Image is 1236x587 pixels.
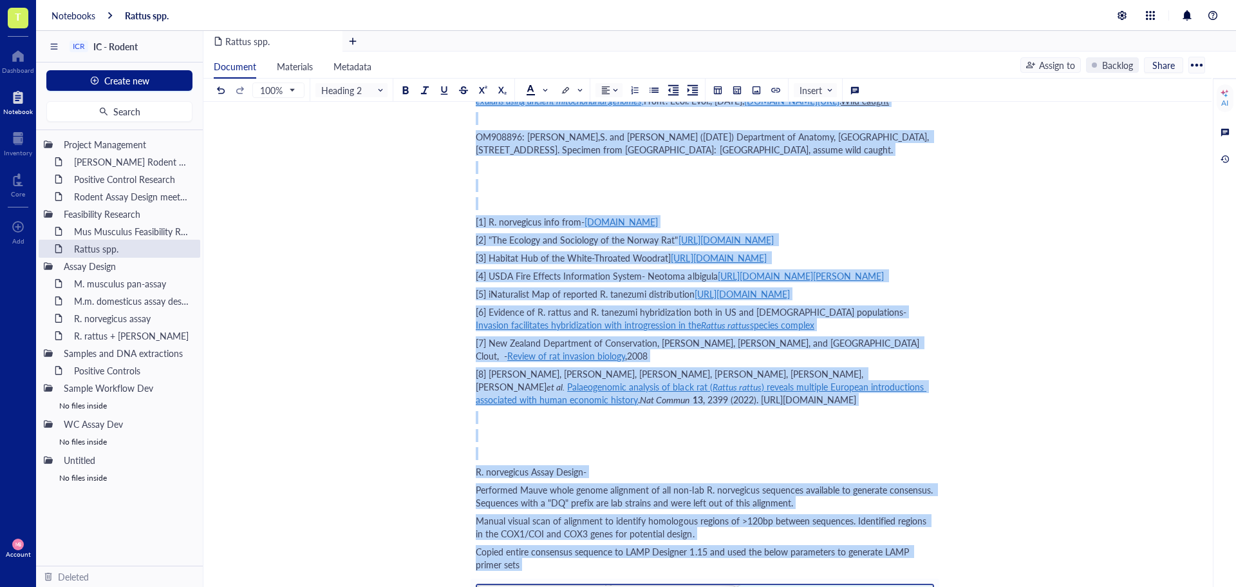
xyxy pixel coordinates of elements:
span: [8] [PERSON_NAME], [PERSON_NAME], [PERSON_NAME], [PERSON_NAME], [PERSON_NAME], [PERSON_NAME] [476,367,866,393]
span: Review of rat invasion biology [507,349,625,362]
div: Samples and DNA extractions [58,344,195,362]
div: WC Assay Dev [58,415,195,433]
span: Insert [800,84,834,96]
span: Invasion facilitates hybridization with introgression in the [476,318,701,331]
a: Dashboard [2,46,34,74]
div: Feasibility Research [58,205,195,223]
span: [URL][DOMAIN_NAME] [679,233,774,246]
div: Deleted [58,570,89,584]
div: No files inside [39,469,200,487]
span: Document [214,60,256,73]
div: Assay Design [58,257,195,275]
div: Account [6,550,31,558]
div: Inventory [4,149,32,157]
span: species complex [750,318,814,331]
span: . [638,393,640,406]
div: Mus Musculus Feasibility Research [68,222,195,240]
span: Palaeogenomic analysis of black rat ( [567,380,712,393]
div: Untitled [58,451,195,469]
a: Inventory [4,128,32,157]
span: Create new [104,75,149,86]
div: Notebook [3,108,33,115]
span: et al. [547,380,565,393]
div: Positive Control Research [68,170,195,188]
span: ) reveals multiple European introductions associated with human economic history [476,380,926,406]
span: Rattus rattus [701,318,750,331]
span: [7] New Zealand Department of Conservation, [PERSON_NAME], [PERSON_NAME], and [GEOGRAPHIC_DATA] C... [476,336,922,362]
a: Notebook [3,87,33,115]
span: Share [1152,59,1175,71]
div: Rattus spp. [68,240,195,258]
a: Notebooks [51,10,95,21]
span: 13 [693,393,703,406]
span: [3] Habitat Hub of the White-Throated Woodrat] [476,251,671,264]
div: Sample Workflow Dev [58,379,195,397]
div: No files inside [39,433,200,451]
span: T [15,8,21,24]
span: [URL][DOMAIN_NAME] [671,251,766,264]
span: IC - Rodent [93,40,138,53]
div: Backlog [1102,58,1133,72]
span: [4] USDA Fire Effects Information System- Neotoma albigula [476,269,718,282]
span: R. norvegicus Assay Design- [476,465,586,478]
span: [URL][DOMAIN_NAME] [695,287,790,300]
div: ICR [73,42,85,51]
button: Create new [46,70,192,91]
div: Positive Controls [68,361,195,380]
span: MB [15,542,21,547]
span: Copied entire consensus sequence to LAMP Designer 1.15 and used the below parameters to generate ... [476,545,912,571]
span: Materials [277,60,313,73]
span: Nat Commun [640,393,689,406]
span: Manual visual scan of alignment to identify homologous regions of >120bp between sequences. Ident... [476,514,929,540]
a: Core [11,169,25,198]
div: Dashboard [2,66,34,74]
span: [URL][DOMAIN_NAME][PERSON_NAME] [718,269,884,282]
div: [PERSON_NAME] Rodent Test Full Proposal [68,153,195,171]
a: Rattus spp. [125,10,169,21]
div: M.m. domesticus assay design [68,292,195,310]
span: 100% [260,84,294,96]
div: R. norvegicus assay [68,309,195,327]
span: , 2399 (2022). [URL][DOMAIN_NAME] [703,393,856,406]
span: [5] iNaturalist Map of reported R. tanezumi distribution [476,287,695,300]
div: Core [11,190,25,198]
div: Project Management [58,135,195,153]
span: Search [113,106,140,117]
div: Assign to [1039,58,1075,72]
span: Rattus rattus [713,380,762,393]
span: [2] "The Ecology and Sociology of the Norway Rat" [476,233,679,246]
span: Metadata [333,60,371,73]
div: Rodent Assay Design meeting_[DATE] [68,188,195,206]
span: OM908896: [PERSON_NAME],S. and [PERSON_NAME] ([DATE]) Department of Anatomy, [GEOGRAPHIC_DATA], [... [476,130,932,156]
button: Search [46,101,192,122]
div: M. musculus pan-assay [68,274,195,293]
span: [6] Evidence of R. rattus and R. tanezumi hybridization both in US and [DEMOGRAPHIC_DATA] populat... [476,305,906,318]
span: Heading 2 [321,84,384,96]
div: R. rattus + [PERSON_NAME] [68,327,195,345]
span: [DOMAIN_NAME] [585,215,658,228]
button: Share [1144,57,1183,73]
div: No files inside [39,397,200,415]
span: [1] R. norvegicus info from- [476,215,585,228]
div: AI [1221,98,1228,108]
div: Add [12,237,24,245]
span: ,2008 [625,349,648,362]
span: Performed Mauve whole genome alignment of all non-lab R. norvegicus sequences available to genera... [476,483,935,509]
